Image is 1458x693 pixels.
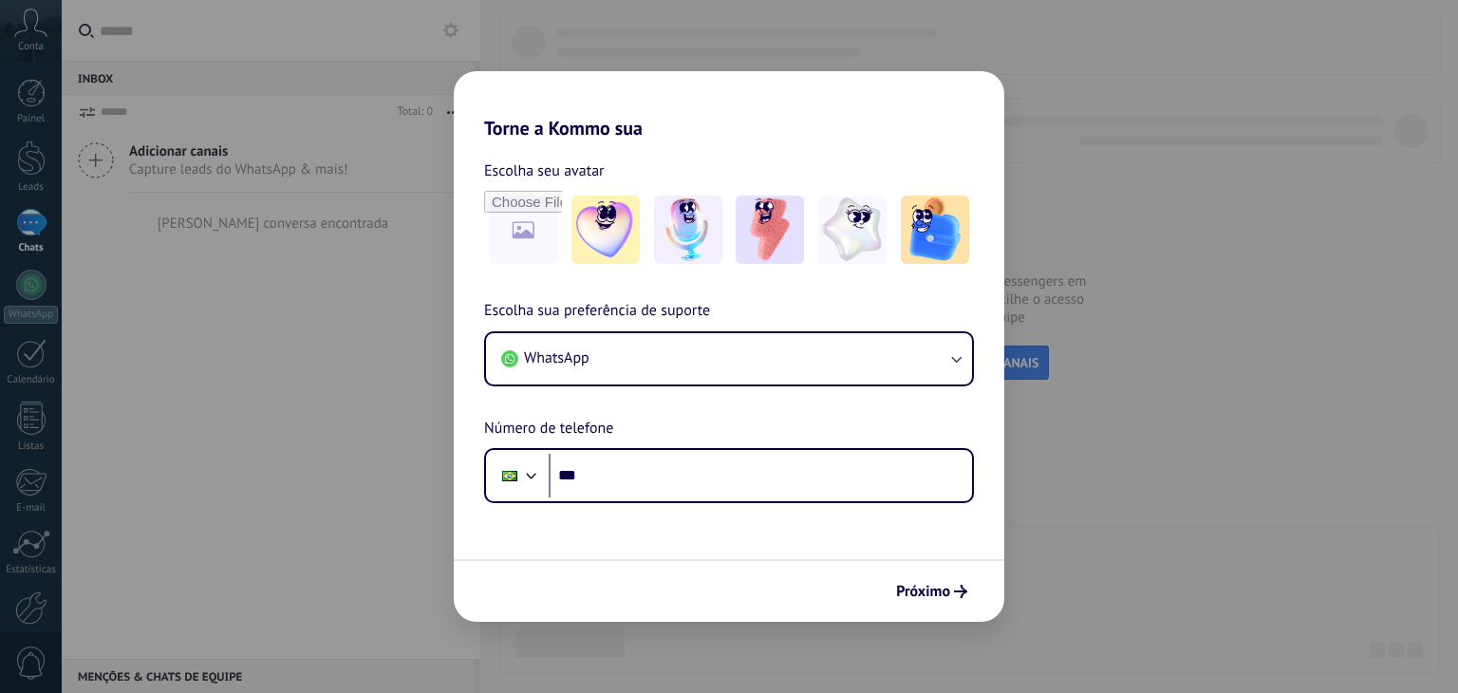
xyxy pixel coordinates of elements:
button: WhatsApp [486,333,972,384]
h2: Torne a Kommo sua [454,71,1004,140]
div: Brazil: + 55 [492,456,528,496]
span: WhatsApp [524,348,589,367]
img: -2.jpeg [654,196,722,264]
span: Escolha seu avatar [484,159,605,183]
span: Escolha sua preferência de suporte [484,299,710,324]
img: -3.jpeg [736,196,804,264]
span: Próximo [896,585,950,598]
img: -4.jpeg [818,196,887,264]
span: Número de telefone [484,417,613,441]
img: -5.jpeg [901,196,969,264]
button: Próximo [888,575,976,608]
img: -1.jpeg [571,196,640,264]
